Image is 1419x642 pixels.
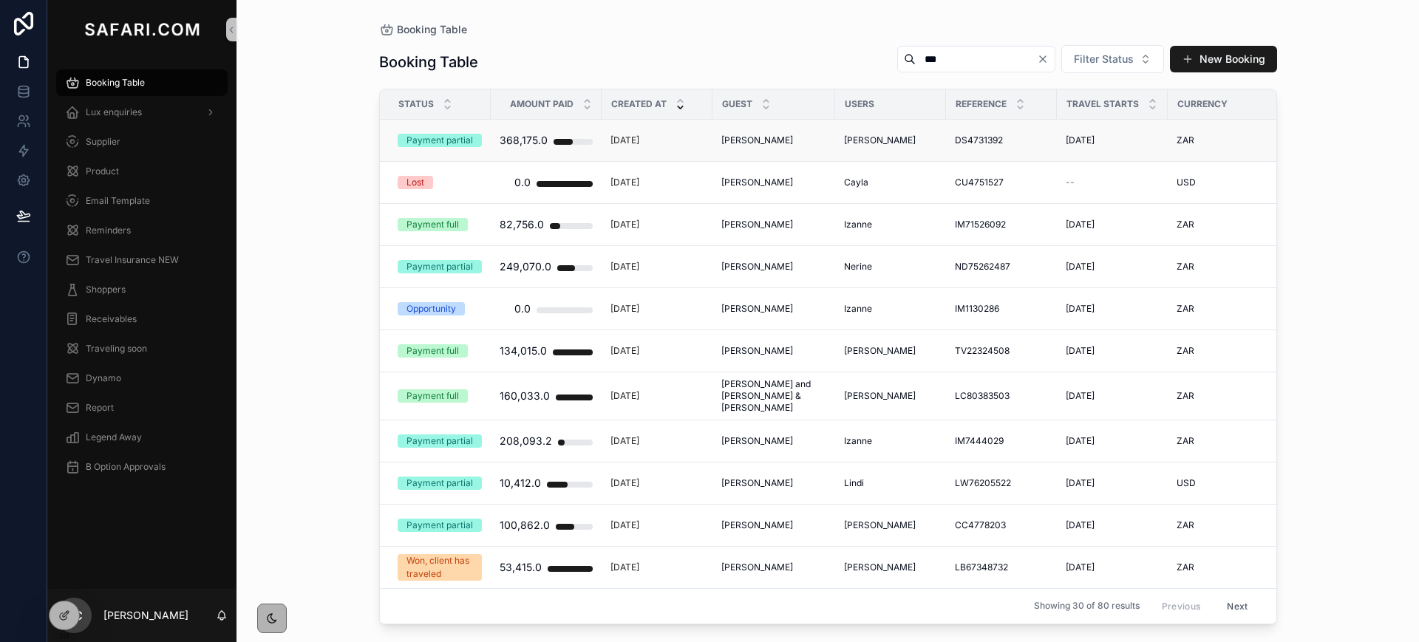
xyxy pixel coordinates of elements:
a: Izanne [844,435,937,447]
span: Receivables [86,313,137,325]
button: New Booking [1170,46,1277,72]
span: Booking Table [86,77,145,89]
a: Payment partial [398,134,482,147]
p: [DATE] [610,561,639,573]
a: 134,015.0 [500,336,593,366]
a: Lost [398,176,482,189]
a: [PERSON_NAME] [844,519,937,531]
span: [PERSON_NAME] [721,477,793,489]
span: Currency [1177,98,1228,110]
span: [PERSON_NAME] [721,219,793,230]
a: ZAR [1177,303,1270,315]
span: [DATE] [1066,345,1095,357]
a: Legend Away [56,424,228,451]
span: [PERSON_NAME] [721,561,793,573]
p: [PERSON_NAME] [103,608,188,623]
span: [DATE] [1066,477,1095,489]
a: [DATE] [610,303,704,315]
a: [PERSON_NAME] [721,561,826,573]
div: scrollable content [47,59,236,499]
a: 0.0 [500,168,593,197]
a: 249,070.0 [500,252,593,281]
a: CC4778203 [955,519,1048,531]
a: [DATE] [1066,134,1159,146]
a: USD [1177,177,1270,188]
a: 53,415.0 [500,553,593,582]
div: Payment full [406,389,459,403]
a: [DATE] [610,261,704,273]
a: Traveling soon [56,335,228,362]
a: [DATE] [1066,477,1159,489]
p: [DATE] [610,345,639,357]
div: 0.0 [514,168,531,197]
a: IM1130286 [955,303,1048,315]
a: ZAR [1177,219,1270,230]
span: Travel Insurance NEW [86,254,179,266]
a: [DATE] [1066,390,1159,402]
span: ZAR [1177,390,1194,402]
a: Receivables [56,306,228,332]
a: Travel Insurance NEW [56,247,228,273]
button: Next [1216,595,1258,618]
a: [PERSON_NAME] [721,477,826,489]
a: Email Template [56,188,228,214]
a: ZAR [1177,345,1270,357]
a: Cayla [844,177,937,188]
a: [DATE] [610,561,704,573]
a: 100,862.0 [500,510,593,540]
a: Lux enquiries [56,99,228,126]
div: 82,756.0 [500,210,544,239]
a: Payment full [398,218,482,231]
span: USD [1177,177,1196,188]
div: 0.0 [514,294,531,324]
a: IM7444029 [955,435,1048,447]
div: 249,070.0 [500,252,551,281]
a: ZAR [1177,519,1270,531]
span: ZAR [1177,561,1194,573]
a: IM71526092 [955,219,1048,230]
span: [DATE] [1066,561,1095,573]
span: LW76205522 [955,477,1011,489]
a: [DATE] [610,177,704,188]
span: [PERSON_NAME] [844,561,916,573]
a: [DATE] [1066,435,1159,447]
span: Dynamo [86,372,121,384]
a: Won, client has traveled [398,554,482,581]
img: App logo [81,18,203,41]
span: Nerine [844,261,872,273]
a: [DATE] [1066,561,1159,573]
a: Izanne [844,303,937,315]
span: [PERSON_NAME] [721,303,793,315]
div: 208,093.2 [500,426,552,456]
a: Shoppers [56,276,228,303]
a: [PERSON_NAME] and [PERSON_NAME] & [PERSON_NAME] [721,378,826,414]
a: ZAR [1177,390,1270,402]
a: [PERSON_NAME] [721,219,826,230]
a: [PERSON_NAME] [721,261,826,273]
span: Izanne [844,435,872,447]
a: 160,033.0 [500,381,593,411]
span: [PERSON_NAME] [844,519,916,531]
span: [DATE] [1066,303,1095,315]
span: CU4751527 [955,177,1004,188]
div: 134,015.0 [500,336,547,366]
span: B Option Approvals [86,461,166,473]
a: ZAR [1177,435,1270,447]
a: ND75262487 [955,261,1048,273]
a: [PERSON_NAME] [844,134,937,146]
span: [PERSON_NAME] [721,435,793,447]
a: [PERSON_NAME] [844,390,937,402]
span: Reminders [86,225,131,236]
a: ZAR [1177,261,1270,273]
div: 100,862.0 [500,510,550,540]
div: Payment partial [406,477,473,490]
span: TV22324508 [955,345,1010,357]
a: [DATE] [1066,519,1159,531]
span: Email Template [86,195,150,207]
a: CU4751527 [955,177,1048,188]
span: CC4778203 [955,519,1006,531]
div: Payment partial [406,260,473,273]
span: Shoppers [86,284,126,296]
span: [PERSON_NAME] [721,345,793,357]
